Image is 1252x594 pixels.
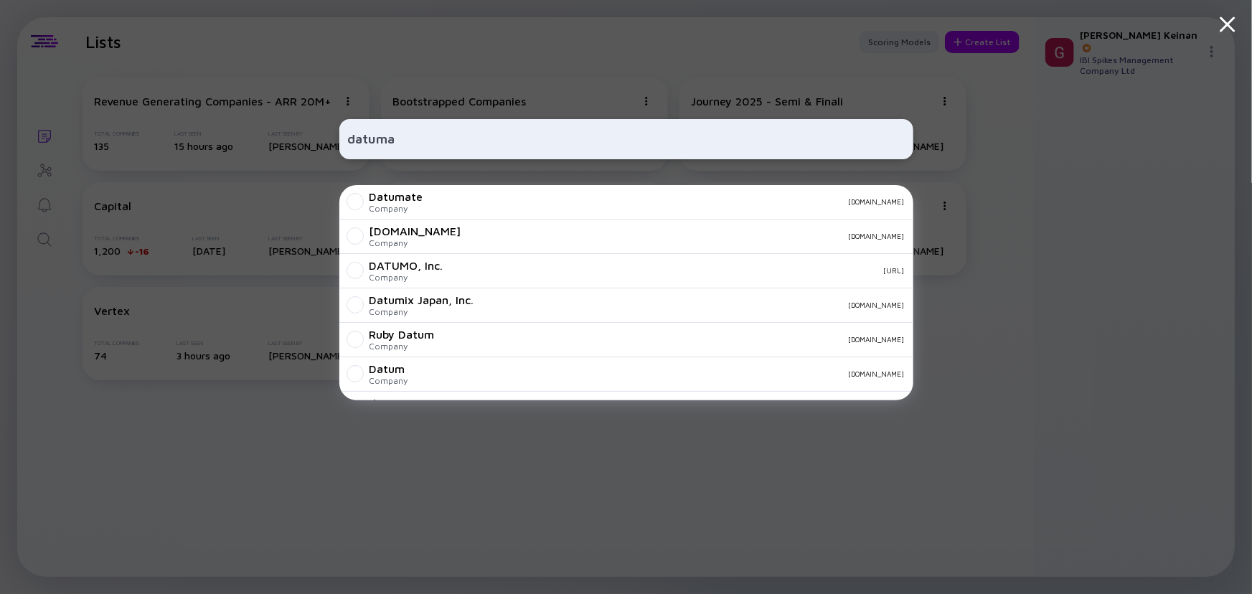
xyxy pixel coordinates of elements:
[370,375,408,386] div: Company
[455,266,905,275] div: [URL]
[370,259,443,272] div: DATUMO, Inc.
[348,126,905,152] input: Search Company or Investor...
[435,197,905,206] div: [DOMAIN_NAME]
[473,232,905,240] div: [DOMAIN_NAME]
[486,301,905,309] div: [DOMAIN_NAME]
[370,225,461,237] div: [DOMAIN_NAME]
[446,335,905,344] div: [DOMAIN_NAME]
[370,237,461,248] div: Company
[370,341,435,352] div: Company
[370,397,408,410] div: datma
[370,362,408,375] div: Datum
[370,328,435,341] div: Ruby Datum
[370,293,474,306] div: Datumix Japan, Inc.
[370,272,443,283] div: Company
[420,369,905,378] div: [DOMAIN_NAME]
[370,306,474,317] div: Company
[370,190,423,203] div: Datumate
[370,203,423,214] div: Company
